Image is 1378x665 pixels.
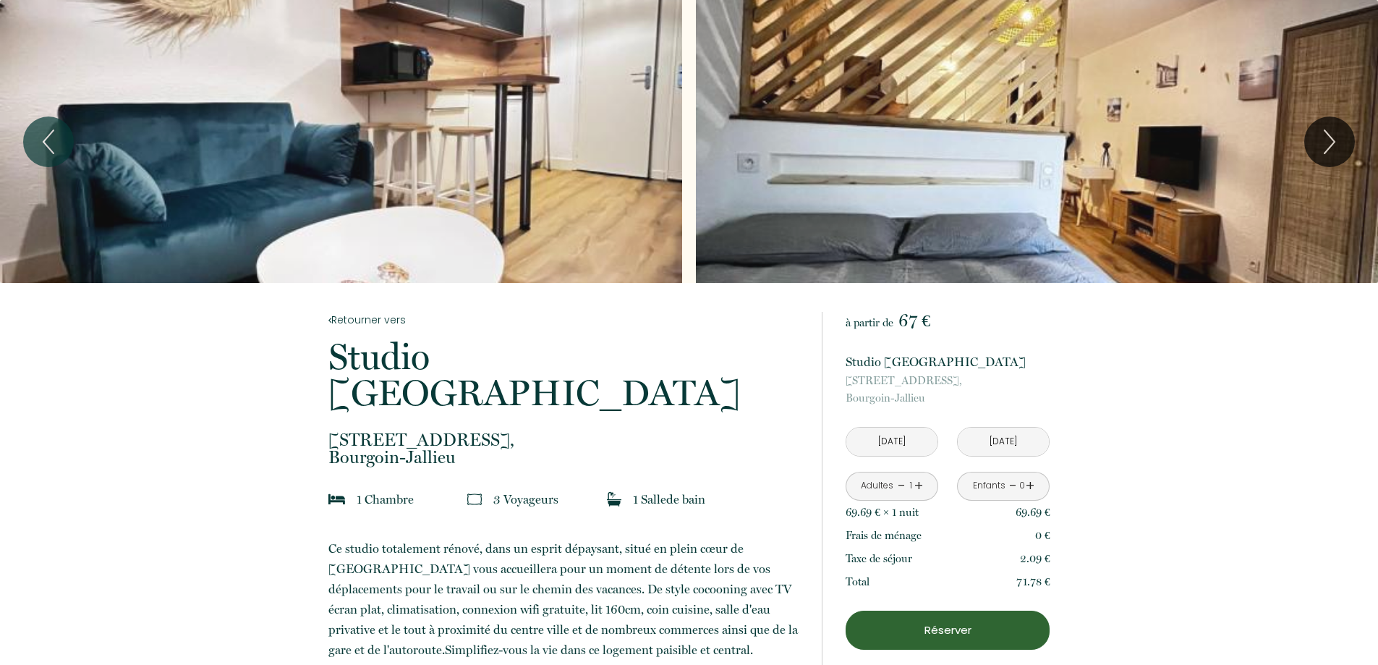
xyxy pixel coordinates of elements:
p: 69.69 € × 1 nuit [846,504,919,521]
a: - [898,475,906,497]
input: Arrivée [846,428,937,456]
a: - [1009,475,1017,497]
p: Bourgoin-Jallieu [846,372,1050,407]
button: Previous [23,117,74,167]
div: Enfants [973,479,1005,493]
span: à partir de [846,316,893,329]
p: 3 Voyageur [493,489,558,509]
div: 1 [907,479,914,493]
button: Next [1304,117,1355,167]
p: 2.09 € [1020,550,1050,567]
p: 1 Chambre [357,489,414,509]
p: 0 € [1035,527,1050,544]
div: Adultes [861,479,893,493]
img: guests [467,492,482,507]
a: + [914,475,923,497]
p: 1 Salle de bain [633,489,705,509]
p: Studio [GEOGRAPHIC_DATA] [328,339,803,411]
a: Retourner vers [328,312,803,328]
a: + [1026,475,1034,497]
div: 0 [1018,479,1026,493]
p: Frais de ménage [846,527,922,544]
p: Total [846,573,869,590]
span: Ce studio totalement rénové, dans un esprit dépaysant, situé en plein cœur de [GEOGRAPHIC_DATA] v... [328,541,798,657]
p: Taxe de séjour [846,550,912,567]
span: [STREET_ADDRESS], [328,431,803,449]
p: Réserver [851,622,1045,639]
input: Départ [958,428,1049,456]
p: Studio [GEOGRAPHIC_DATA] [846,352,1050,372]
p: Bourgoin-Jallieu [328,431,803,466]
span: 67 € [898,310,930,331]
span: [STREET_ADDRESS], [846,372,1050,389]
span: s [553,492,558,507]
button: Réserver [846,611,1050,650]
p: 69.69 € [1016,504,1050,521]
p: 71.78 € [1016,573,1050,590]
